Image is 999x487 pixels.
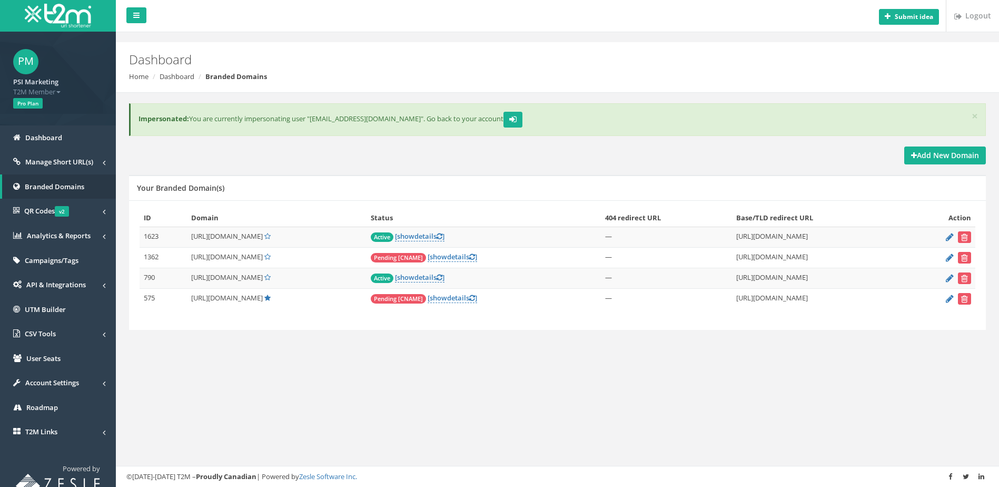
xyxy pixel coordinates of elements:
[24,206,69,216] span: QR Codes
[601,209,732,227] th: 404 redirect URL
[732,268,906,289] td: [URL][DOMAIN_NAME]
[25,427,57,436] span: T2M Links
[26,403,58,412] span: Roadmap
[367,209,601,227] th: Status
[13,87,103,97] span: T2M Member
[904,147,986,164] a: Add New Domain
[140,268,187,289] td: 790
[139,114,189,123] b: Impersonated:
[601,248,732,268] td: —
[430,293,447,303] span: show
[129,53,840,66] h2: Dashboard
[140,289,187,309] td: 575
[371,232,393,242] span: Active
[371,253,426,262] span: Pending [CNAME]
[196,472,256,481] strong: Proudly Canadian
[25,378,79,387] span: Account Settings
[430,252,447,261] span: show
[906,209,975,227] th: Action
[25,329,56,338] span: CSV Tools
[732,289,906,309] td: [URL][DOMAIN_NAME]
[13,74,103,96] a: PSI Marketing T2M Member
[264,252,271,261] a: Set Default
[129,72,149,81] a: Home
[191,272,263,282] span: [URL][DOMAIN_NAME]
[732,209,906,227] th: Base/TLD redirect URL
[140,248,187,268] td: 1362
[13,98,43,109] span: Pro Plan
[25,4,91,27] img: T2M
[879,9,939,25] button: Submit idea
[397,231,414,241] span: show
[160,72,194,81] a: Dashboard
[397,272,414,282] span: show
[601,227,732,248] td: —
[26,354,61,363] span: User Seats
[25,256,78,265] span: Campaigns/Tags
[140,227,187,248] td: 1623
[140,209,187,227] th: ID
[895,12,933,21] b: Submit idea
[601,289,732,309] td: —
[13,77,58,86] strong: PSI Marketing
[129,103,986,136] div: You are currently impersonating user "[EMAIL_ADDRESS][DOMAIN_NAME]". Go back to your account
[601,268,732,289] td: —
[264,272,271,282] a: Set Default
[371,274,393,283] span: Active
[137,184,224,192] h5: Your Branded Domain(s)
[972,111,978,122] button: ×
[126,472,988,482] div: ©[DATE]-[DATE] T2M – | Powered by
[205,72,267,81] strong: Branded Domains
[25,182,84,191] span: Branded Domains
[25,133,62,142] span: Dashboard
[191,252,263,261] span: [URL][DOMAIN_NAME]
[395,231,444,241] a: [showdetails]
[25,157,93,167] span: Manage Short URL(s)
[13,49,38,74] span: PM
[191,293,263,303] span: [URL][DOMAIN_NAME]
[191,231,263,241] span: [URL][DOMAIN_NAME]
[264,231,271,241] a: Set Default
[395,272,444,283] a: [showdetails]
[55,206,69,217] span: v2
[428,293,477,303] a: [showdetails]
[371,294,426,304] span: Pending [CNAME]
[732,227,906,248] td: [URL][DOMAIN_NAME]
[63,464,100,473] span: Powered by
[428,252,477,262] a: [showdetails]
[27,231,91,240] span: Analytics & Reports
[911,150,979,160] strong: Add New Domain
[732,248,906,268] td: [URL][DOMAIN_NAME]
[299,472,357,481] a: Zesle Software Inc.
[187,209,367,227] th: Domain
[25,305,66,314] span: UTM Builder
[264,293,271,303] a: Default
[26,280,86,289] span: API & Integrations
